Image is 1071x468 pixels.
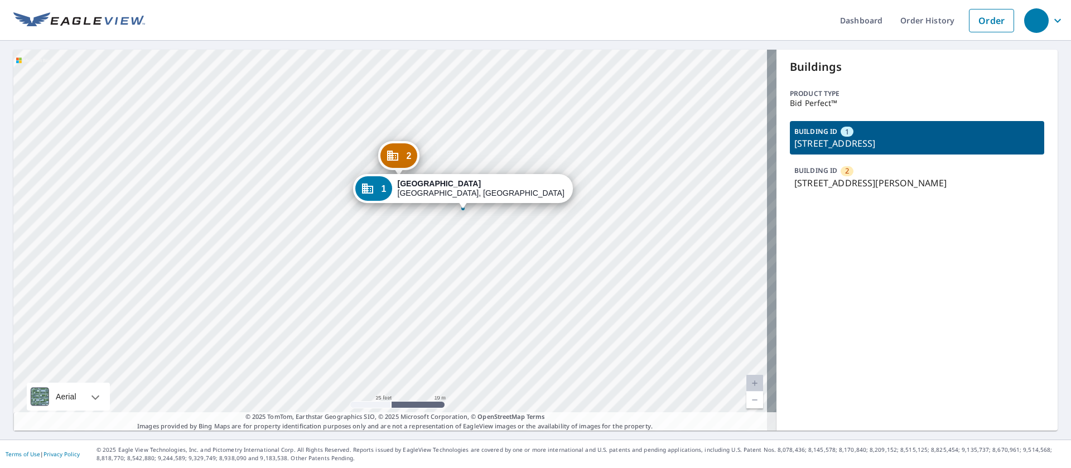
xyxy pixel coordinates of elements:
p: © 2025 Eagle View Technologies, Inc. and Pictometry International Corp. All Rights Reserved. Repo... [97,446,1065,462]
div: [GEOGRAPHIC_DATA], [GEOGRAPHIC_DATA] 97230 [398,179,565,198]
div: Dropped pin, building 1, Commercial property, 1607 NE 162nd Ave Portland, OR 97230 [353,174,572,209]
p: BUILDING ID [794,127,837,136]
p: | [6,451,80,457]
strong: [GEOGRAPHIC_DATA] [398,179,481,188]
div: Aerial [52,383,80,411]
a: Current Level 20, Zoom In Disabled [746,375,763,392]
p: Images provided by Bing Maps are for property identification purposes only and are not a represen... [13,412,776,431]
a: Current Level 20, Zoom Out [746,392,763,408]
span: 1 [845,127,849,137]
a: Privacy Policy [44,450,80,458]
span: 1 [381,185,386,193]
a: Order [969,9,1014,32]
a: OpenStreetMap [477,412,524,421]
p: Bid Perfect™ [790,99,1044,108]
span: © 2025 TomTom, Earthstar Geographics SIO, © 2025 Microsoft Corporation, © [245,412,545,422]
span: 2 [406,152,411,160]
img: EV Logo [13,12,145,29]
span: 2 [845,166,849,176]
a: Terms [527,412,545,421]
p: Product type [790,89,1044,99]
p: BUILDING ID [794,166,837,175]
a: Terms of Use [6,450,40,458]
p: [STREET_ADDRESS] [794,137,1040,150]
p: [STREET_ADDRESS][PERSON_NAME] [794,176,1040,190]
div: Aerial [27,383,110,411]
p: Buildings [790,59,1044,75]
div: Dropped pin, building 2, Commercial property, 16161 NE Halsey St Portland, OR 97230 [378,141,419,176]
